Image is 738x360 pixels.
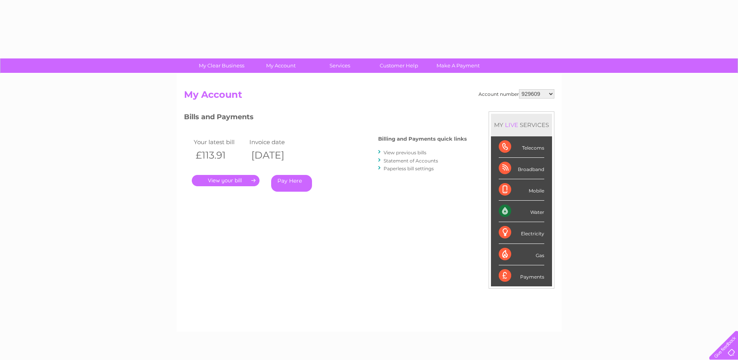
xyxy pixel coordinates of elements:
[499,158,544,179] div: Broadband
[499,201,544,222] div: Water
[184,89,554,104] h2: My Account
[271,175,312,192] a: Pay Here
[426,58,490,73] a: Make A Payment
[247,147,303,163] th: [DATE]
[491,114,552,136] div: MY SERVICES
[499,244,544,265] div: Gas
[192,175,259,186] a: .
[499,179,544,201] div: Mobile
[503,121,520,129] div: LIVE
[499,136,544,158] div: Telecoms
[247,137,303,147] td: Invoice date
[192,137,248,147] td: Your latest bill
[479,89,554,99] div: Account number
[189,58,254,73] a: My Clear Business
[384,150,426,155] a: View previous bills
[499,222,544,244] div: Electricity
[184,111,467,125] h3: Bills and Payments
[249,58,313,73] a: My Account
[499,265,544,286] div: Payments
[192,147,248,163] th: £113.91
[308,58,372,73] a: Services
[378,136,467,142] h4: Billing and Payments quick links
[384,166,434,171] a: Paperless bill settings
[367,58,431,73] a: Customer Help
[384,158,438,164] a: Statement of Accounts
